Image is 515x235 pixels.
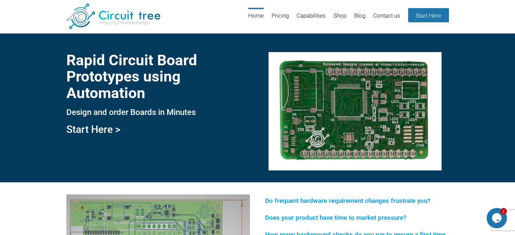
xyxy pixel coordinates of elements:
[66,108,250,117] h3: Design and order Boards in Minutes
[297,8,326,30] a: Capabilities
[66,52,250,101] h1: Rapid Circuit Board Prototypes using Automation
[66,3,160,29] img: Circuit Tree
[248,8,264,30] a: Home
[408,8,449,22] a: Start Here
[265,197,430,205] span: Do frequent hardware requirement changes frustrate you?
[272,8,289,30] a: Pricing
[354,8,365,30] a: Blog
[66,123,121,135] a: Start Here >
[265,214,406,221] span: Does your product have time to market pressure?
[373,8,400,30] a: Contact us
[487,208,508,228] iframe: chat widget
[334,8,346,30] a: Shop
